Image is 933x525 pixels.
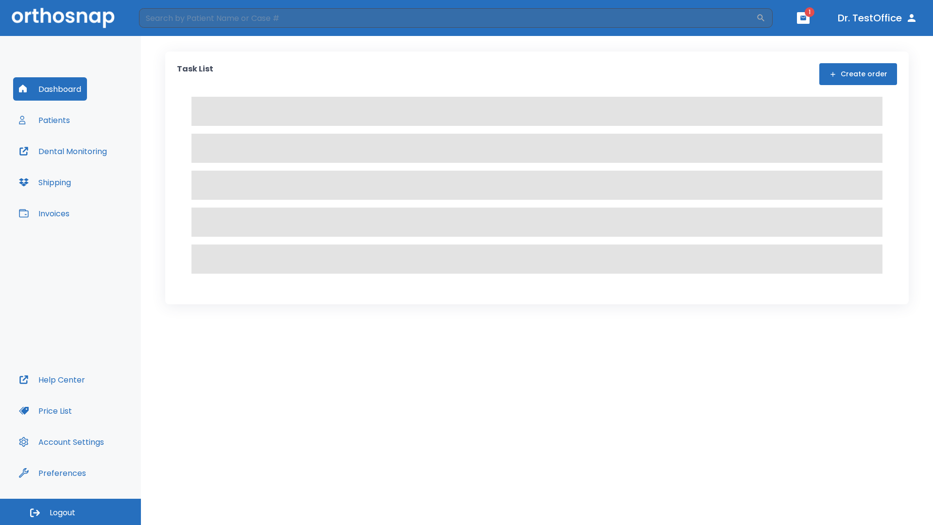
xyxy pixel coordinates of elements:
span: 1 [805,7,814,17]
button: Invoices [13,202,75,225]
button: Dental Monitoring [13,140,113,163]
span: Logout [50,507,75,518]
button: Preferences [13,461,92,485]
button: Create order [819,63,897,85]
p: Task List [177,63,213,85]
input: Search by Patient Name or Case # [139,8,756,28]
img: Orthosnap [12,8,115,28]
button: Account Settings [13,430,110,454]
button: Price List [13,399,78,422]
button: Dr. TestOffice [834,9,921,27]
button: Patients [13,108,76,132]
button: Dashboard [13,77,87,101]
button: Help Center [13,368,91,391]
button: Shipping [13,171,77,194]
